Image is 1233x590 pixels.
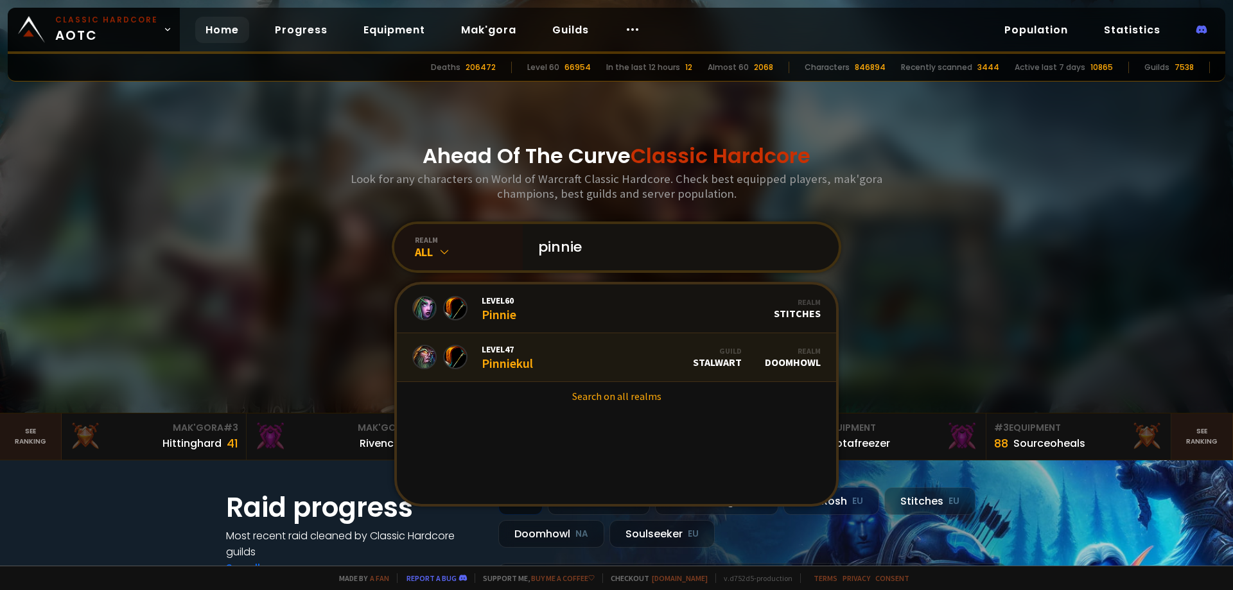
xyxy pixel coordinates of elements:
[226,487,483,528] h1: Raid progress
[1015,62,1085,73] div: Active last 7 days
[62,413,247,460] a: Mak'Gora#3Hittinghard41
[223,421,238,434] span: # 3
[482,343,533,371] div: Pinniekul
[986,413,1171,460] a: #3Equipment88Sourceoheals
[531,573,595,583] a: Buy me a coffee
[805,62,850,73] div: Characters
[345,171,888,201] h3: Look for any characters on World of Warcraft Classic Hardcore. Check best equipped players, mak'g...
[542,17,599,43] a: Guilds
[55,14,158,26] small: Classic Hardcore
[1090,62,1113,73] div: 10865
[55,14,158,45] span: AOTC
[828,435,890,451] div: Notafreezer
[652,573,708,583] a: [DOMAIN_NAME]
[855,62,886,73] div: 846894
[901,62,972,73] div: Recently scanned
[482,343,533,355] span: Level 47
[69,421,238,435] div: Mak'Gora
[884,487,975,515] div: Stitches
[774,297,821,320] div: Stitches
[331,573,389,583] span: Made by
[801,413,986,460] a: #2Equipment88Notafreezer
[994,17,1078,43] a: Population
[397,382,836,410] a: Search on all realms
[1144,62,1169,73] div: Guilds
[809,421,978,435] div: Equipment
[609,520,715,548] div: Soulseeker
[693,346,742,369] div: Stalwart
[227,435,238,452] div: 41
[254,421,423,435] div: Mak'Gora
[977,62,999,73] div: 3444
[1094,17,1171,43] a: Statistics
[814,573,837,583] a: Terms
[265,17,338,43] a: Progress
[397,333,836,382] a: Level47PinniekulGuildStalwartRealmDoomhowl
[685,62,692,73] div: 12
[949,495,959,508] small: EU
[530,224,823,270] input: Search a character...
[475,573,595,583] span: Support me,
[423,141,810,171] h1: Ahead Of The Curve
[688,528,699,541] small: EU
[631,141,810,170] span: Classic Hardcore
[765,346,821,369] div: Doomhowl
[397,284,836,333] a: Level60PinnieRealmStitches
[564,62,591,73] div: 66954
[715,573,792,583] span: v. d752d5 - production
[431,62,460,73] div: Deaths
[415,235,523,245] div: realm
[783,487,879,515] div: Nek'Rosh
[226,528,483,560] h4: Most recent raid cleaned by Classic Hardcore guilds
[602,573,708,583] span: Checkout
[360,435,400,451] div: Rivench
[370,573,389,583] a: a fan
[247,413,432,460] a: Mak'Gora#2Rivench100
[482,295,516,322] div: Pinnie
[8,8,180,51] a: Classic HardcoreAOTC
[994,421,1163,435] div: Equipment
[754,62,773,73] div: 2068
[1175,62,1194,73] div: 7538
[606,62,680,73] div: In the last 12 hours
[708,62,749,73] div: Almost 60
[875,573,909,583] a: Consent
[451,17,527,43] a: Mak'gora
[852,495,863,508] small: EU
[1171,413,1233,460] a: Seeranking
[994,421,1009,434] span: # 3
[415,245,523,259] div: All
[353,17,435,43] a: Equipment
[843,573,870,583] a: Privacy
[765,346,821,356] div: Realm
[195,17,249,43] a: Home
[994,435,1008,452] div: 88
[1013,435,1085,451] div: Sourceoheals
[466,62,496,73] div: 206472
[226,560,310,575] a: See all progress
[162,435,222,451] div: Hittinghard
[774,297,821,307] div: Realm
[527,62,559,73] div: Level 60
[498,520,604,548] div: Doomhowl
[482,295,516,306] span: Level 60
[693,346,742,356] div: Guild
[407,573,457,583] a: Report a bug
[575,528,588,541] small: NA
